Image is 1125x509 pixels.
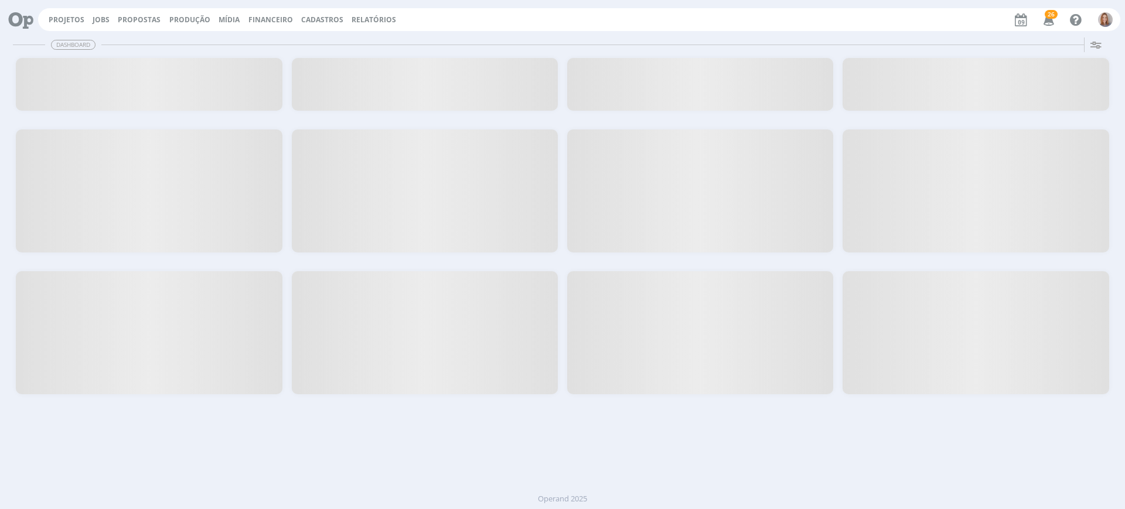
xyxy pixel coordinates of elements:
[219,15,240,25] a: Mídia
[169,15,210,25] a: Produção
[89,15,113,25] button: Jobs
[301,15,343,25] span: Cadastros
[215,15,243,25] button: Mídia
[1045,10,1058,19] span: 26
[1098,12,1113,27] img: A
[352,15,396,25] a: Relatórios
[51,40,96,50] span: Dashboard
[114,15,164,25] button: Propostas
[93,15,110,25] a: Jobs
[245,15,296,25] button: Financeiro
[248,15,293,25] a: Financeiro
[118,15,161,25] span: Propostas
[348,15,400,25] button: Relatórios
[45,15,88,25] button: Projetos
[1036,9,1060,30] button: 26
[1097,9,1113,30] button: A
[166,15,214,25] button: Produção
[49,15,84,25] a: Projetos
[298,15,347,25] button: Cadastros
